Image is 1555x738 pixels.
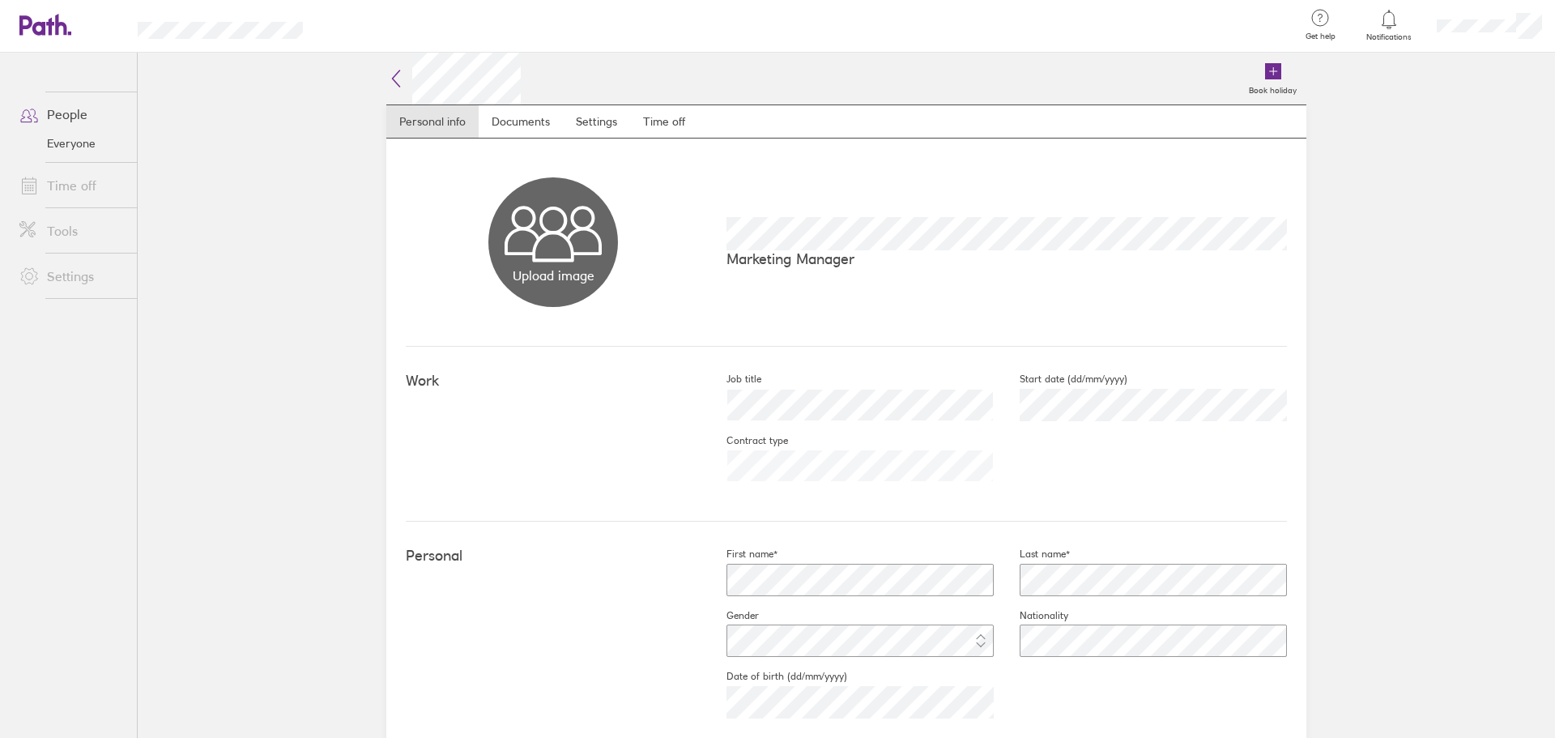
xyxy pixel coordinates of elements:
[563,105,630,138] a: Settings
[1239,53,1306,105] a: Book holiday
[994,548,1070,561] label: Last name*
[406,548,701,565] h4: Personal
[406,373,701,390] h4: Work
[386,105,479,138] a: Personal info
[630,105,698,138] a: Time off
[6,215,137,247] a: Tools
[1239,81,1306,96] label: Book holiday
[479,105,563,138] a: Documents
[701,609,759,622] label: Gender
[6,98,137,130] a: People
[1294,32,1347,41] span: Get help
[6,260,137,292] a: Settings
[701,670,847,683] label: Date of birth (dd/mm/yyyy)
[6,169,137,202] a: Time off
[1363,32,1416,42] span: Notifications
[726,250,1287,267] p: Marketing Manager
[994,373,1127,386] label: Start date (dd/mm/yyyy)
[6,130,137,156] a: Everyone
[701,434,788,447] label: Contract type
[701,373,761,386] label: Job title
[994,609,1068,622] label: Nationality
[1363,8,1416,42] a: Notifications
[701,548,777,561] label: First name*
